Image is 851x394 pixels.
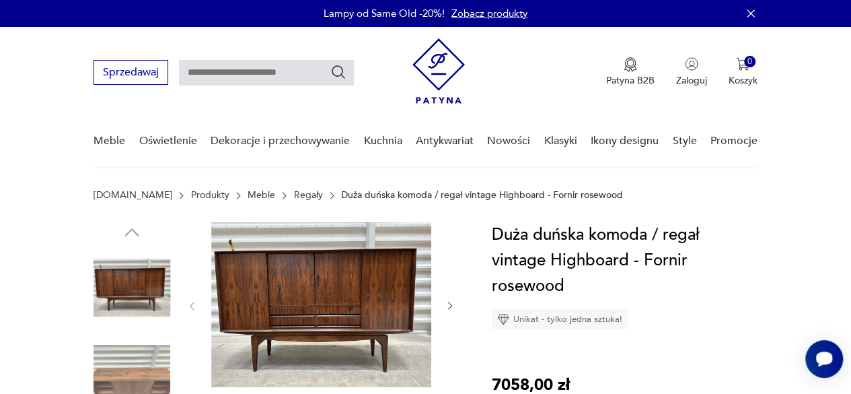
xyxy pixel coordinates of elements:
button: Patyna B2B [606,57,655,87]
img: Ikona koszyka [736,57,749,71]
img: Ikonka użytkownika [685,57,698,71]
a: Ikona medaluPatyna B2B [606,57,655,87]
p: Patyna B2B [606,74,655,87]
a: Style [672,115,696,167]
a: Zobacz produkty [451,7,527,20]
a: Klasyki [544,115,577,167]
a: Antykwariat [416,115,474,167]
img: Patyna - sklep z meblami i dekoracjami vintage [412,38,465,104]
p: Zaloguj [676,74,707,87]
a: Ikony designu [591,115,659,167]
a: Produkty [191,190,229,201]
button: Zaloguj [676,57,707,87]
button: Szukaj [330,64,346,80]
div: Unikat - tylko jedna sztuka! [492,309,628,329]
img: Ikona diamentu [497,313,509,325]
iframe: Smartsupp widget button [805,340,843,378]
p: Koszyk [729,74,757,87]
button: 0Koszyk [729,57,757,87]
a: Promocje [710,115,757,167]
a: Meble [94,115,125,167]
a: Nowości [487,115,530,167]
p: Lampy od Same Old -20%! [324,7,445,20]
a: Oświetlenie [139,115,197,167]
button: Sprzedawaj [94,60,168,85]
img: Ikona medalu [624,57,637,72]
a: Meble [248,190,275,201]
a: [DOMAIN_NAME] [94,190,172,201]
a: Dekoracje i przechowywanie [211,115,350,167]
div: 0 [744,56,755,67]
a: Sprzedawaj [94,69,168,78]
p: Duża duńska komoda / regał vintage Highboard - Fornir rosewood [341,190,623,201]
img: Zdjęcie produktu Duża duńska komoda / regał vintage Highboard - Fornir rosewood [211,222,431,387]
a: Kuchnia [363,115,402,167]
h1: Duża duńska komoda / regał vintage Highboard - Fornir rosewood [492,222,757,299]
img: Zdjęcie produktu Duża duńska komoda / regał vintage Highboard - Fornir rosewood [94,249,170,326]
a: Regały [294,190,323,201]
